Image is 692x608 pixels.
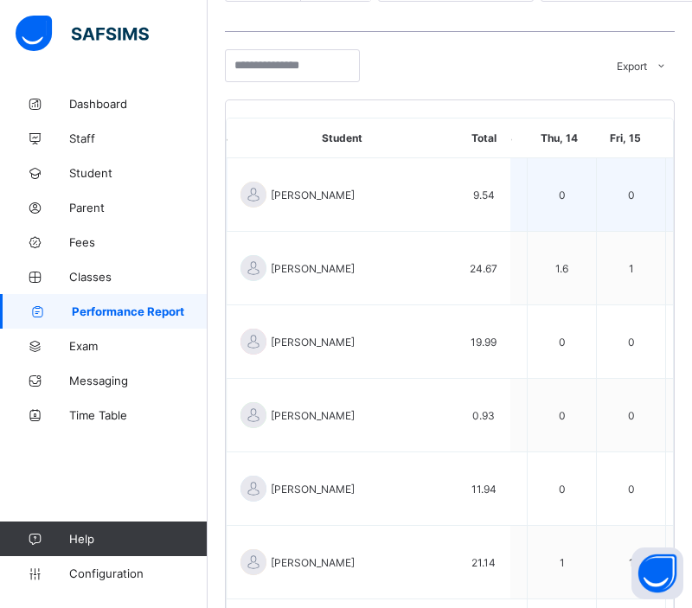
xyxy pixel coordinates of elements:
[72,304,208,318] span: Performance Report
[16,16,149,52] img: safsims
[597,158,666,232] td: 0
[456,118,510,158] th: Total
[528,158,597,232] td: 0
[227,118,457,158] th: Student
[271,189,444,202] span: [PERSON_NAME]
[528,452,597,526] td: 0
[528,232,597,305] td: 1.6
[456,379,510,452] td: 0.93
[631,547,683,599] button: Open asap
[456,158,510,232] td: 9.54
[597,452,666,526] td: 0
[528,305,597,379] td: 0
[69,201,208,214] span: Parent
[69,270,208,284] span: Classes
[597,305,666,379] td: 0
[271,336,444,349] span: [PERSON_NAME]
[271,483,444,496] span: [PERSON_NAME]
[271,262,444,275] span: [PERSON_NAME]
[597,379,666,452] td: 0
[69,166,208,180] span: Student
[69,374,208,387] span: Messaging
[69,339,208,353] span: Exam
[610,131,653,144] span: Fri, 15
[456,232,510,305] td: 24.67
[597,232,666,305] td: 1
[69,235,208,249] span: Fees
[456,452,510,526] td: 11.94
[456,305,510,379] td: 19.99
[69,566,207,580] span: Configuration
[271,409,444,422] span: [PERSON_NAME]
[69,408,208,422] span: Time Table
[271,556,444,569] span: [PERSON_NAME]
[69,131,208,145] span: Staff
[528,379,597,452] td: 0
[69,532,207,546] span: Help
[597,526,666,599] td: 1
[528,526,597,599] td: 1
[617,60,647,73] span: Export
[69,97,208,111] span: Dashboard
[456,526,510,599] td: 21.14
[541,131,584,144] span: Thu, 14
